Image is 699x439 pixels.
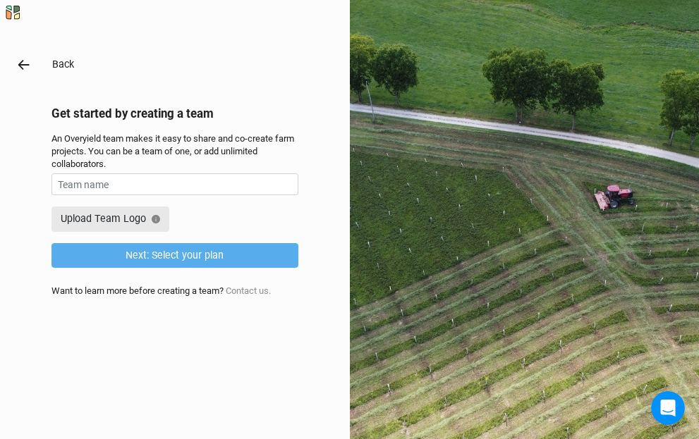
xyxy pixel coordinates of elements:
[9,6,36,32] button: go back
[226,285,271,296] a: Contact us.
[651,391,685,425] iframe: Intercom live chat
[51,56,75,73] button: Back
[451,6,476,31] div: Close
[51,243,298,268] button: Next: Select your plan
[51,106,298,120] h2: Get started by creating a team
[51,285,298,297] div: Want to learn more before creating a team?
[51,132,298,171] div: An Overyield team makes it easy to share and co-create farm projects. You can be a team of one, o...
[51,206,169,231] button: Upload Team Logo
[51,173,298,195] input: Team name
[424,6,451,32] button: Collapse window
